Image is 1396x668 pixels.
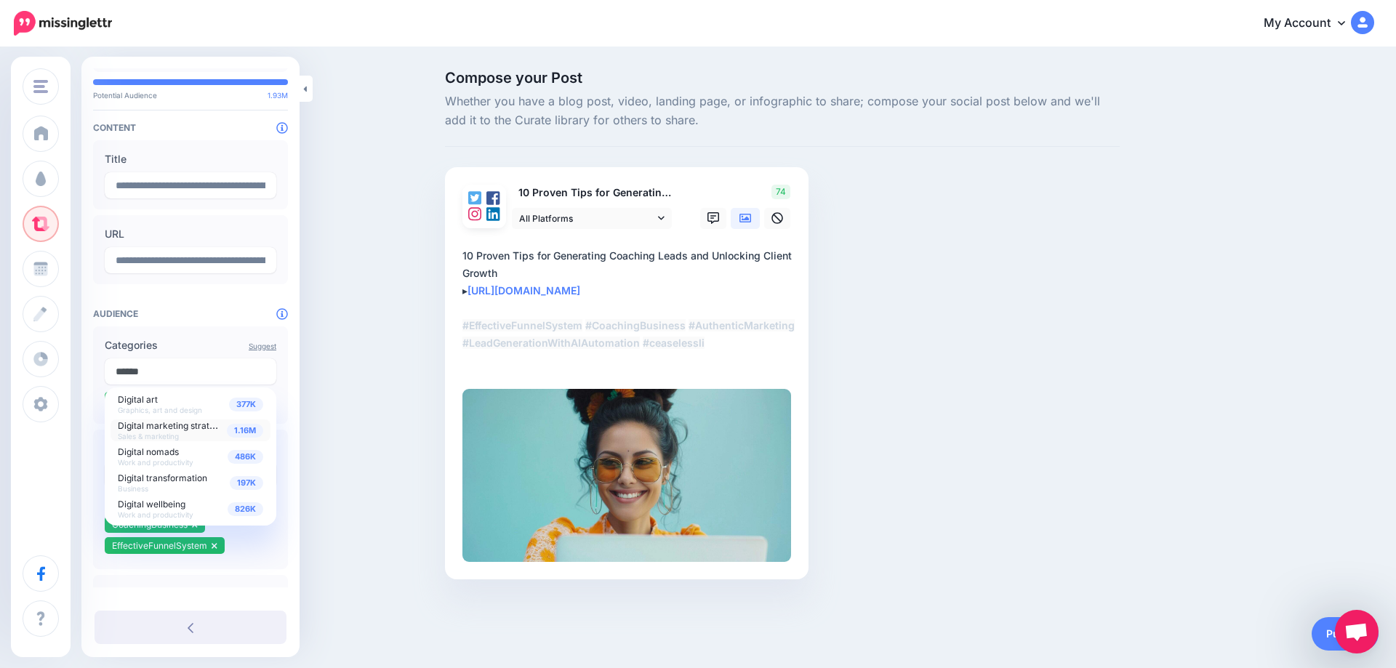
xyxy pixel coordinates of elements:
[445,92,1120,130] span: Whether you have a blog post, video, landing page, or infographic to share; compose your social p...
[118,419,225,431] span: Digital marketing strategy
[462,389,791,562] img: ca3aed0face382588b5170ad73e129fa.jpg
[111,446,270,467] a: 486K Digital nomads Work and productivity
[445,71,1120,85] span: Compose your Post
[228,450,263,464] span: 486K
[519,211,654,226] span: All Platforms
[249,342,276,350] a: Suggest
[14,11,112,36] img: Missinglettr
[111,498,270,520] a: 826K Digital wellbeing Work and productivity
[118,406,202,414] span: Graphics, art and design
[227,424,263,438] span: 1.16M
[512,185,673,201] p: 10 Proven Tips for Generating Coaching Leads and Unlocking Client Growth
[1335,610,1379,653] a: Open chat
[118,394,158,405] span: Digital art
[462,247,797,352] div: 10 Proven Tips for Generating Coaching Leads and Unlocking Client Growth ▸
[105,150,276,168] label: Title
[118,432,179,440] span: Sales & marketing
[118,458,193,467] span: Work and productivity
[93,122,288,133] h4: Content
[118,484,148,493] span: Business
[118,446,179,457] span: Digital nomads
[268,91,288,100] span: 1.93M
[1249,6,1374,41] a: My Account
[111,419,270,441] a: 1.16M Digital marketing strategy Sales & marketing
[33,80,48,93] img: menu.png
[111,472,270,494] a: 197K Digital transformation Business
[228,502,263,516] span: 826K
[105,225,276,243] label: URL
[118,472,207,483] span: Digital transformation
[112,540,207,551] span: EffectiveFunnelSystem
[105,337,276,354] label: Categories
[93,308,288,319] h4: Audience
[512,208,672,229] a: All Platforms
[771,185,790,199] span: 74
[111,393,270,415] a: 377K Digital art Graphics, art and design
[93,91,288,100] p: Potential Audience
[230,476,263,490] span: 197K
[118,510,193,519] span: Work and productivity
[105,585,276,603] label: Language
[1312,617,1379,651] a: Publish
[229,398,263,411] span: 377K
[118,499,185,510] span: Digital wellbeing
